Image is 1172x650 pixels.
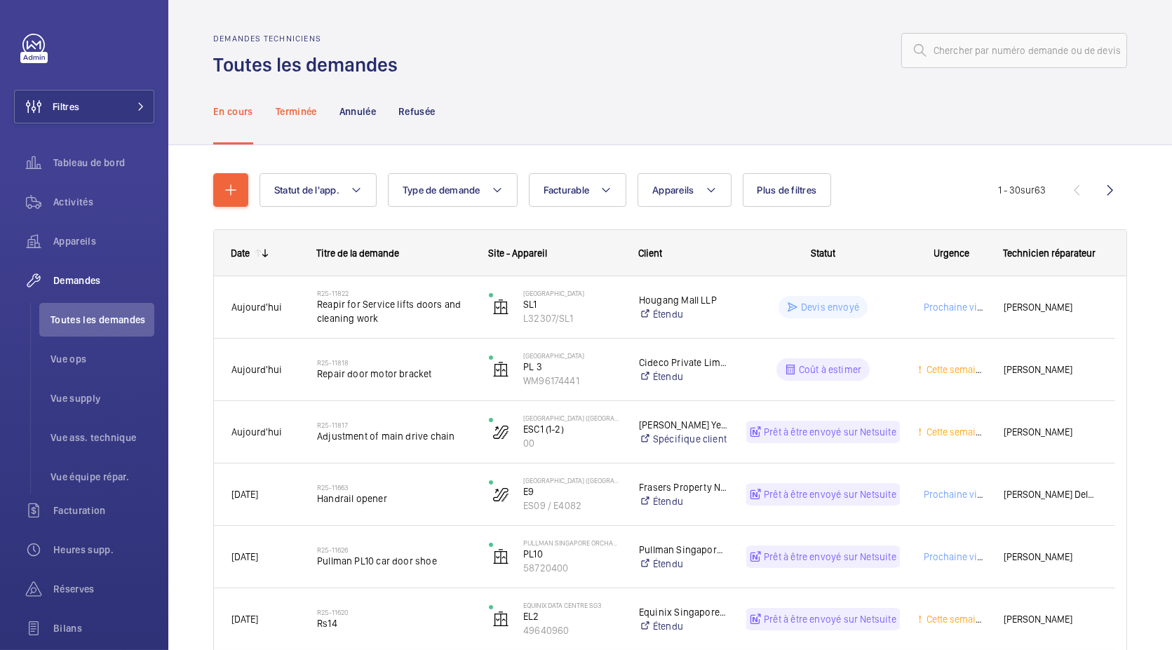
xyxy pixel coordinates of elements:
a: Étendu [639,370,728,384]
span: Repair door motor bracket [317,367,471,381]
h2: R25-11818 [317,358,471,367]
span: sur [1021,184,1035,196]
span: Adjustment of main drive chain [317,429,471,443]
p: Refusée [398,104,435,119]
span: Vue équipe répar. [50,470,154,484]
p: Prêt à être envoyé sur Netsuite [764,612,896,626]
span: Vue ops [50,352,154,366]
span: Tableau de bord [53,156,154,170]
span: Site - Appareil [488,248,547,259]
span: Cette semaine [924,614,986,625]
a: Étendu [639,494,728,508]
p: [GEOGRAPHIC_DATA] [523,289,621,297]
button: Type de demande [388,173,518,207]
span: Appareils [53,234,154,248]
span: [DATE] [231,489,258,500]
h2: Demandes techniciens [213,34,406,43]
img: elevator.svg [492,299,509,316]
span: Client [638,248,662,259]
span: Vue ass. technique [50,431,154,445]
span: Reapir for Service lifts doors and cleaning work [317,297,471,325]
span: Facturation [53,503,154,517]
p: Equinix Data Centre SG3 [523,601,621,609]
p: [PERSON_NAME] Yew Integrated Pte Ltd c/o NLB [639,418,728,432]
a: Étendu [639,557,728,571]
span: Aujourd'hui [231,364,282,375]
span: Aujourd'hui [231,302,282,313]
h1: Toutes les demandes [213,52,406,78]
p: [GEOGRAPHIC_DATA] ([GEOGRAPHIC_DATA]) [523,476,621,485]
span: Heures supp. [53,543,154,557]
p: Coût à estimer [799,363,862,377]
span: Technicien réparateur [1003,248,1096,259]
img: escalator.svg [492,424,509,440]
p: [GEOGRAPHIC_DATA] [523,351,621,360]
span: Cette semaine [924,364,986,375]
h2: R25-11620 [317,608,471,616]
p: E9 [523,485,621,499]
img: elevator.svg [492,548,509,565]
span: Aujourd'hui [231,426,282,438]
p: Prêt à être envoyé sur Netsuite [764,487,896,501]
p: SL1 [523,297,621,311]
img: elevator.svg [492,611,509,628]
p: 49640960 [523,623,621,637]
span: Vue supply [50,391,154,405]
span: [PERSON_NAME] [1004,424,1098,440]
span: Prochaine visite [921,551,992,562]
span: Appareils [652,184,694,196]
span: Rs14 [317,616,471,630]
p: ES09 / E4082 [523,499,621,513]
button: Filtres [14,90,154,123]
span: Plus de filtres [757,184,817,196]
span: Statut [811,248,835,259]
span: [PERSON_NAME] [1004,549,1098,564]
span: [PERSON_NAME] [1004,611,1098,627]
span: Prochaine visite [921,302,992,313]
p: Terminée [276,104,317,119]
span: Type de demande [403,184,480,196]
p: Annulée [339,104,376,119]
p: EL2 [523,609,621,623]
p: 00 [523,436,621,450]
p: PL10 [523,547,621,561]
span: Urgence [934,248,970,259]
span: 1 - 30 63 [998,185,1046,195]
span: Prochaine visite [921,489,992,500]
p: Pullman Singapore Orchard [639,543,728,557]
p: Devis envoyé [801,300,859,314]
p: [GEOGRAPHIC_DATA] ([GEOGRAPHIC_DATA]) [523,414,621,422]
span: [DATE] [231,614,258,625]
span: Facturable [544,184,590,196]
div: Date [231,248,250,259]
p: 58720400 [523,561,621,575]
button: Facturable [529,173,627,207]
p: Cideco Private Limited [639,356,728,370]
span: [PERSON_NAME] Dela [PERSON_NAME] [1004,487,1098,502]
p: Equinix Singapore PTE LTD [639,605,728,619]
span: Titre de la demande [316,248,399,259]
span: Toutes les demandes [50,313,154,327]
span: Handrail opener [317,492,471,506]
p: En cours [213,104,253,119]
h2: R25-11626 [317,546,471,554]
a: Étendu [639,619,728,633]
p: Prêt à être envoyé sur Netsuite [764,425,896,439]
span: Réserves [53,582,154,596]
button: Appareils [638,173,731,207]
p: L32307/SL1 [523,311,621,325]
h2: R25-11817 [317,421,471,429]
span: [PERSON_NAME] [1004,362,1098,377]
p: ESC1 (1-2) [523,422,621,436]
p: PL 3 [523,360,621,374]
span: [PERSON_NAME] [1004,299,1098,315]
p: Prêt à être envoyé sur Netsuite [764,550,896,564]
input: Chercher par numéro demande ou de devis [901,33,1127,68]
p: Hougang Mall LLP [639,293,728,307]
img: elevator.svg [492,361,509,378]
span: Statut de l'app. [274,184,339,196]
span: Cette semaine [924,426,986,438]
h2: R25-11822 [317,289,471,297]
span: Filtres [53,100,79,114]
a: Étendu [639,307,728,321]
